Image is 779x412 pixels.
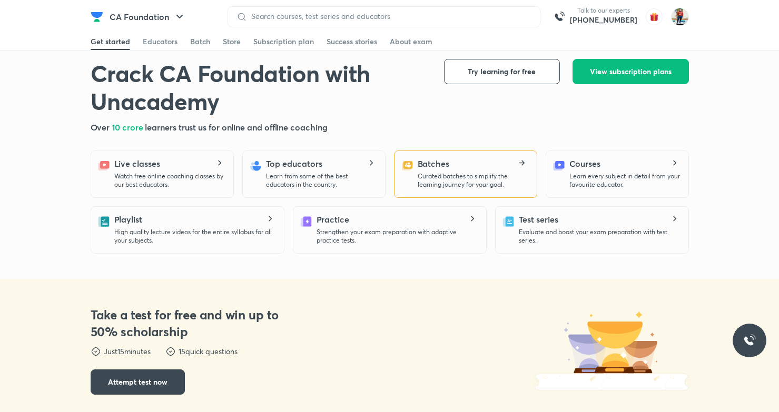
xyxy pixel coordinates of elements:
h5: Courses [569,157,600,170]
h5: Batches [418,157,449,170]
img: call-us [549,6,570,27]
span: 10 crore [112,122,145,133]
img: dst-trophy [561,310,662,374]
h1: Crack CA Foundation with Unacademy [91,59,427,115]
a: Store [223,33,241,50]
div: Subscription plan [253,36,314,47]
p: Learn every subject in detail from your favourite educator. [569,172,680,189]
div: Batch [190,36,210,47]
span: Try learning for free [468,66,536,77]
h5: Practice [317,213,349,226]
a: About exam [390,33,432,50]
button: View subscription plans [573,59,689,84]
img: dst-points [165,346,176,357]
h5: Playlist [114,213,142,226]
p: 15 quick questions [179,346,238,357]
img: Company Logo [91,11,103,23]
span: learners trust us for online and offline coaching [145,122,327,133]
img: dst-points [91,346,101,357]
button: Try learning for free [444,59,560,84]
h5: Test series [519,213,558,226]
span: Attempt test now [108,377,167,387]
p: Curated batches to simplify the learning journey for your goal. [418,172,528,189]
h5: Top educators [266,157,322,170]
div: Educators [143,36,178,47]
h5: Live classes [114,157,160,170]
div: Get started [91,36,130,47]
div: Success stories [327,36,377,47]
img: ttu [743,334,756,347]
p: Just 15 minutes [104,346,151,357]
button: CA Foundation [103,6,192,27]
a: Batch [190,33,210,50]
button: Attempt test now [91,369,185,395]
p: Evaluate and boost your exam preparation with test series. [519,228,680,245]
p: High quality lecture videos for the entire syllabus for all your subjects. [114,228,275,245]
span: Over [91,122,112,133]
p: Watch free online coaching classes by our best educators. [114,172,225,189]
img: avatar [646,8,663,25]
a: Get started [91,33,130,50]
a: [PHONE_NUMBER] [570,15,637,25]
img: Aman Kumar Giri [671,8,689,26]
a: Educators [143,33,178,50]
p: Strengthen your exam preparation with adaptive practice tests. [317,228,478,245]
input: Search courses, test series and educators [247,12,531,21]
p: Talk to our experts [570,6,637,15]
h3: Take a test for free and win up to 50% scholarship [91,306,288,340]
a: Subscription plan [253,33,314,50]
span: View subscription plans [590,66,672,77]
p: Learn from some of the best educators in the country. [266,172,377,189]
a: Success stories [327,33,377,50]
div: Store [223,36,241,47]
div: About exam [390,36,432,47]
